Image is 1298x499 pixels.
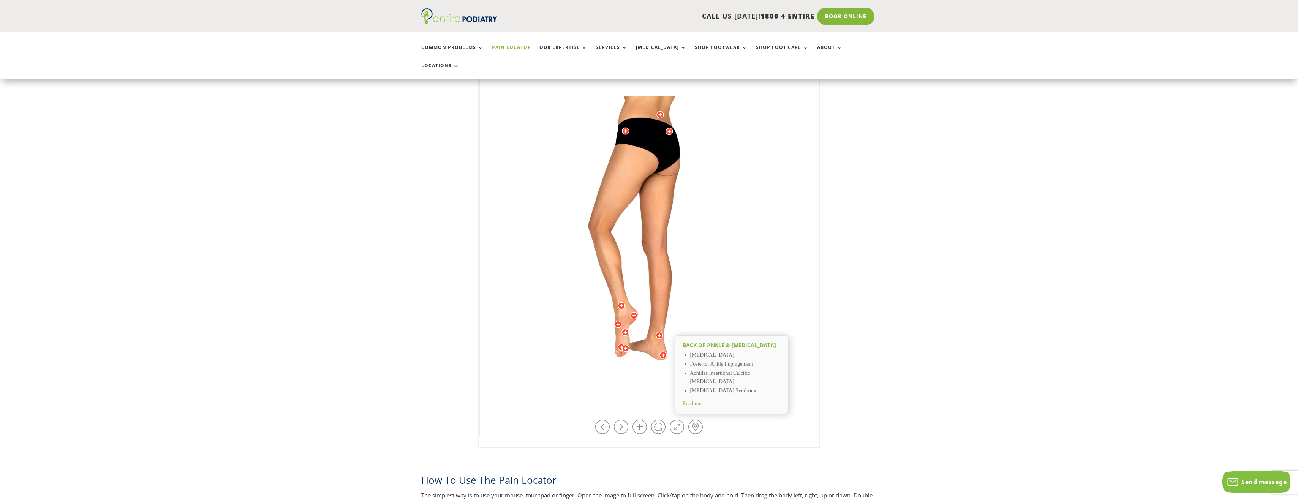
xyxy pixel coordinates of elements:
img: 130.jpg [544,96,754,400]
a: Shop Footwear [695,45,748,61]
a: Entire Podiatry [421,18,497,26]
a: Zoom in / out [632,420,647,434]
li: Posterior Ankle Impingement [690,360,781,369]
span: 1800 4 ENTIRE [760,11,814,21]
a: Book Online [817,8,874,25]
a: Common Problems [421,45,484,61]
img: logo (1) [421,8,497,24]
li: Achilles Insertional Calcific [MEDICAL_DATA] [690,369,781,387]
a: Play / Stop [651,420,666,434]
a: Shop Foot Care [756,45,809,61]
li: [MEDICAL_DATA] Syndrome [690,387,781,396]
span: Read more [683,401,706,406]
span: Send message [1241,478,1287,486]
a: Our Expertise [539,45,587,61]
a: Rotate left [595,420,610,434]
li: [MEDICAL_DATA] [690,351,781,360]
button: Send message [1222,471,1290,493]
h2: How To Use The Pain Locator [421,473,877,491]
a: Pain Locator [492,45,531,61]
h2: Back of ankle & [MEDICAL_DATA] [683,341,781,349]
a: About [817,45,843,61]
a: Rotate right [614,420,628,434]
a: Locations [421,63,459,79]
a: Back of ankle & [MEDICAL_DATA] [MEDICAL_DATA] Posterior Ankle Impingement Achilles Insertional Ca... [675,335,789,414]
p: CALL US [DATE]! [526,11,814,21]
a: Services [596,45,628,61]
a: Full Screen on / off [670,420,684,434]
a: [MEDICAL_DATA] [636,45,686,61]
a: Hot-spots on / off [688,420,703,434]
